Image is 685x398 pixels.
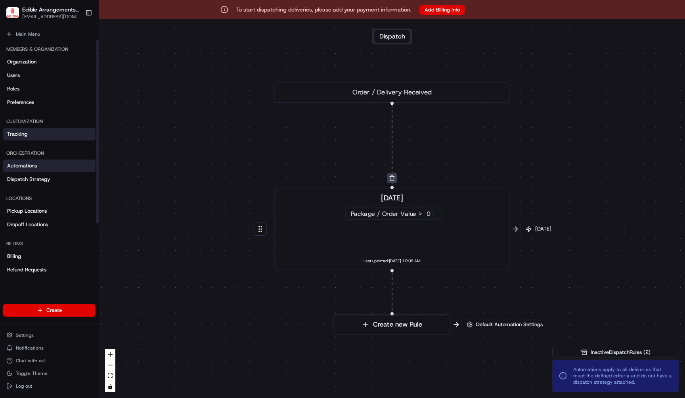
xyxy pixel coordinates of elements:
[27,84,100,90] div: We're available if you need us!
[3,355,96,366] button: Chat with us!
[461,319,549,330] button: Default Automation Settings
[56,134,96,140] a: Powered byPylon
[364,257,421,265] span: Last updated: [DATE] 10:06 AM
[475,321,544,328] span: Default Automation Settings
[5,112,64,126] a: 📗Knowledge Base
[67,116,73,122] div: 💻
[3,263,96,276] a: Refund Requests
[3,115,96,128] div: Customization
[105,360,115,371] button: zoom out
[3,56,96,68] a: Organization
[79,135,96,140] span: Pylon
[3,128,96,140] a: Tracking
[135,78,144,88] button: Start new chat
[7,85,19,92] span: Roles
[3,330,96,341] button: Settings
[419,210,422,218] span: >
[16,370,48,377] span: Toggle Theme
[8,8,24,24] img: Nash
[105,381,115,392] button: toggle interactivity
[8,116,14,122] div: 📗
[21,51,131,60] input: Clear
[552,347,679,358] button: InactiveDispatchRules (2)
[534,225,621,233] span: [DATE]
[16,31,40,37] span: Main Menu
[3,304,96,317] button: Create
[3,218,96,231] a: Dropoff Locations
[16,383,32,389] span: Log out
[3,96,96,109] a: Preferences
[6,7,19,18] img: Edible Arrangements - Mother's Day POC
[8,76,22,90] img: 1736555255976-a54dd68f-1ca7-489b-9aae-adbdc363a1c4
[7,72,20,79] span: Users
[3,29,96,40] button: Main Menu
[7,58,36,65] span: Organization
[419,5,465,15] button: Add Billing Info
[3,342,96,354] button: Notifications
[8,32,144,44] p: Welcome 👋
[424,209,433,218] div: 0
[16,332,34,338] span: Settings
[7,266,46,273] span: Refund Requests
[3,237,96,250] div: Billing
[16,345,44,351] span: Notifications
[375,30,410,43] button: Dispatch
[3,69,96,82] a: Users
[16,358,45,364] span: Chat with us!
[16,115,61,123] span: Knowledge Base
[351,210,417,218] span: Package / Order Value
[3,160,96,172] a: Automations
[7,99,34,106] span: Preferences
[7,253,21,260] span: Billing
[3,173,96,186] a: Dispatch Strategy
[27,76,130,84] div: Start new chat
[3,381,96,392] button: Log out
[105,349,115,360] button: zoom in
[236,6,411,13] p: To start dispatching deliveries, please add your payment information.
[3,43,96,56] div: Members & Organization
[105,371,115,381] button: fit view
[22,6,79,13] button: Edible Arrangements - [DATE] POC
[3,250,96,263] a: Billing
[333,315,450,334] button: Create new Rule
[573,366,672,385] span: Automations apply to all deliveries that meet the defined criteria and do not have a dispatch str...
[381,192,403,203] span: [DATE]
[3,3,82,22] button: Edible Arrangements - Mother's Day POCEdible Arrangements - [DATE] POC[EMAIL_ADDRESS][DOMAIN_NAME]
[46,307,62,314] span: Create
[75,115,127,123] span: API Documentation
[7,176,50,183] span: Dispatch Strategy
[3,83,96,95] a: Roles
[3,147,96,160] div: Orchestration
[591,349,651,356] span: Inactive Dispatch Rules ( 2 )
[274,82,510,103] div: Order / Delivery Received
[3,205,96,217] a: Pickup Locations
[22,13,79,20] button: [EMAIL_ADDRESS][DOMAIN_NAME]
[7,162,37,169] span: Automations
[64,112,130,126] a: 💻API Documentation
[3,192,96,205] div: Locations
[7,208,47,215] span: Pickup Locations
[7,131,27,138] span: Tracking
[7,221,48,228] span: Dropoff Locations
[3,368,96,379] button: Toggle Theme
